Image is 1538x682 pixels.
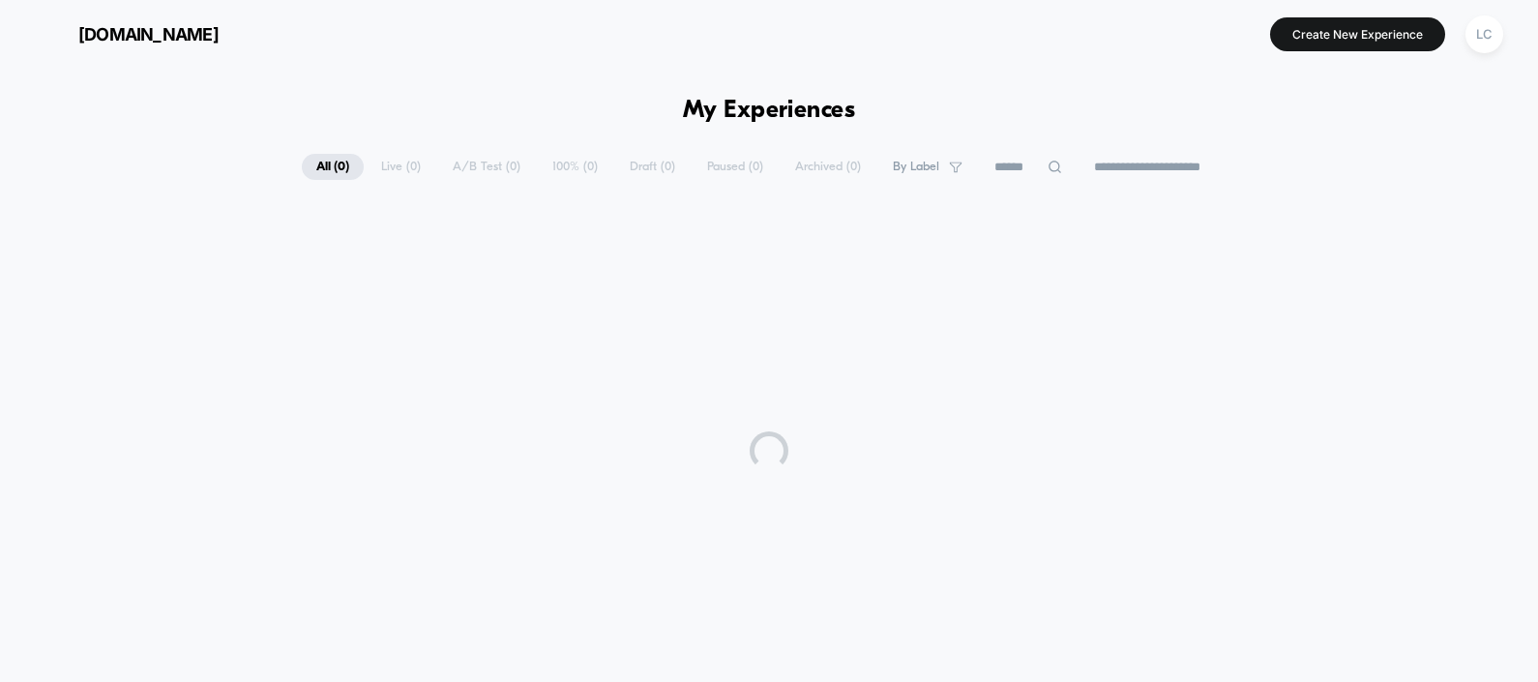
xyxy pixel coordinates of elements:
button: [DOMAIN_NAME] [29,18,224,49]
button: LC [1460,15,1509,54]
span: All ( 0 ) [302,154,364,180]
h1: My Experiences [683,97,856,125]
span: [DOMAIN_NAME] [78,24,219,44]
span: By Label [893,160,939,174]
div: LC [1465,15,1503,53]
button: Create New Experience [1270,17,1445,51]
